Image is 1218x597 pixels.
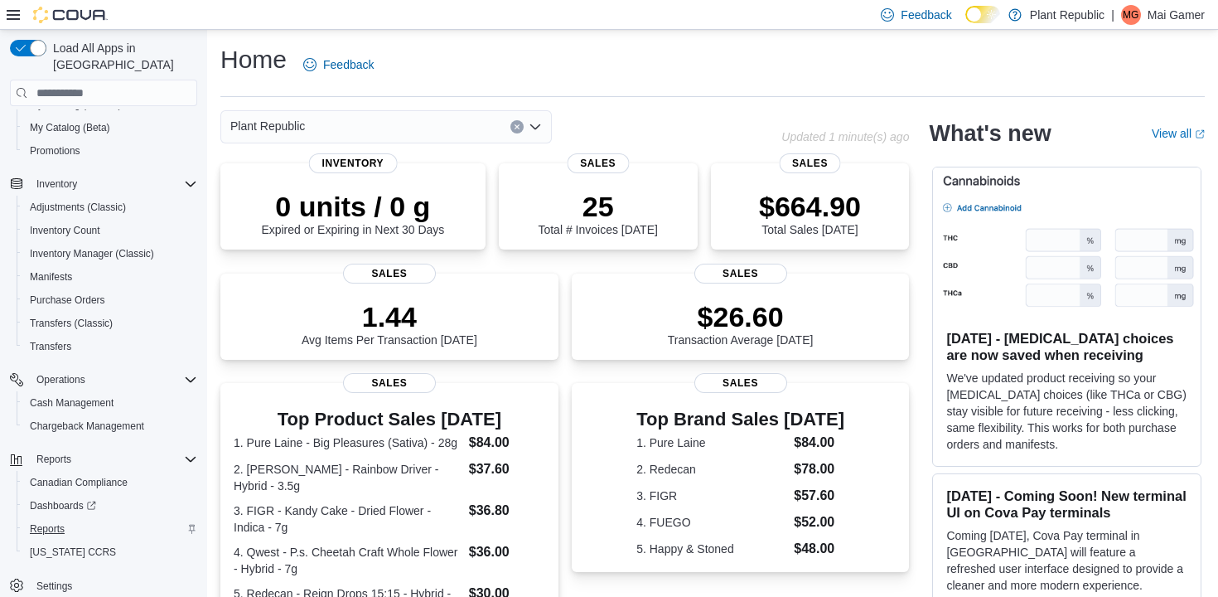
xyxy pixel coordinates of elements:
span: Inventory Count [30,224,100,237]
span: Washington CCRS [23,542,197,562]
dd: $57.60 [794,486,844,506]
span: Load All Apps in [GEOGRAPHIC_DATA] [46,40,197,73]
span: Reports [30,449,197,469]
button: Operations [30,370,92,390]
button: Manifests [17,265,204,289]
p: | [1111,5,1114,25]
div: Avg Items Per Transaction [DATE] [302,300,477,347]
dd: $84.00 [794,433,844,453]
span: Chargeback Management [23,416,197,436]
p: 1.44 [302,300,477,333]
p: $664.90 [759,190,861,223]
span: Canadian Compliance [23,473,197,493]
dd: $37.60 [469,459,545,479]
span: Dark Mode [965,23,966,24]
span: Inventory [309,153,398,173]
button: Inventory Manager (Classic) [17,242,204,265]
p: 25 [538,190,657,223]
span: Transfers [23,337,197,357]
span: Adjustments (Classic) [23,197,197,217]
button: Transfers (Classic) [17,312,204,335]
span: Operations [30,370,197,390]
dt: 1. Pure Laine [636,434,787,451]
p: Coming [DATE], Cova Pay terminal in [GEOGRAPHIC_DATA] will feature a refreshed user interface des... [946,527,1187,594]
button: [US_STATE] CCRS [17,541,204,564]
span: Inventory [30,174,197,194]
h3: Top Brand Sales [DATE] [636,410,844,430]
span: Sales [694,264,787,284]
span: Promotions [30,144,80,158]
span: Sales [694,373,787,393]
span: Inventory [36,177,77,191]
span: Sales [567,153,629,173]
button: Chargeback Management [17,415,204,438]
span: Operations [36,373,85,386]
button: Clear input [510,120,524,133]
button: Reports [30,449,78,469]
dd: $78.00 [794,459,844,479]
h2: What's new [929,120,1051,147]
dd: $36.80 [469,501,545,521]
a: Dashboards [23,496,103,516]
a: Feedback [297,48,380,81]
p: Updated 1 minute(s) ago [781,130,909,143]
span: Reports [23,519,197,539]
input: Dark Mode [965,6,1000,23]
div: Total Sales [DATE] [759,190,861,236]
a: My Catalog (Beta) [23,118,117,138]
dt: 1. Pure Laine - Big Pleasures (Sativa) - 28g [234,434,462,451]
span: Chargeback Management [30,420,144,433]
span: Sales [343,373,436,393]
span: Cash Management [30,396,114,410]
div: Transaction Average [DATE] [668,300,814,347]
button: Promotions [17,139,204,163]
dt: 4. FUEGO [636,514,787,531]
span: Transfers [30,340,71,353]
dd: $36.00 [469,542,545,562]
div: Total # Invoices [DATE] [538,190,657,236]
span: [US_STATE] CCRS [30,546,116,559]
dt: 5. Happy & Stoned [636,541,787,557]
span: Inventory Manager (Classic) [30,247,154,260]
h3: [DATE] - Coming Soon! New terminal UI on Cova Pay terminals [946,488,1187,521]
span: Reports [36,453,71,466]
p: We've updated product receiving so your [MEDICAL_DATA] choices (like THCa or CBG) stay visible fo... [946,370,1187,453]
a: View allExternal link [1152,127,1205,140]
span: Feedback [901,7,951,23]
span: MG [1123,5,1138,25]
span: Purchase Orders [23,290,197,310]
a: Cash Management [23,393,120,413]
a: Transfers [23,337,78,357]
a: Dashboards [17,494,204,517]
button: Operations [3,368,204,391]
span: Dashboards [30,499,96,512]
a: Canadian Compliance [23,473,134,493]
h3: Top Product Sales [DATE] [234,410,545,430]
svg: External link [1195,129,1205,139]
a: Chargeback Management [23,416,151,436]
button: Adjustments (Classic) [17,196,204,219]
span: Transfers (Classic) [30,317,113,330]
a: Reports [23,519,71,539]
a: Purchase Orders [23,290,112,310]
span: Settings [36,580,72,593]
span: Sales [343,264,436,284]
span: Cash Management [23,393,197,413]
span: Sales [779,153,841,173]
a: Transfers (Classic) [23,313,119,333]
a: Settings [30,576,79,596]
p: Mai Gamer [1148,5,1205,25]
span: My Catalog (Beta) [30,121,110,134]
span: Inventory Manager (Classic) [23,244,197,264]
span: Feedback [323,56,374,73]
button: Inventory Count [17,219,204,242]
button: Canadian Compliance [17,471,204,494]
button: Reports [17,517,204,541]
a: Manifests [23,267,79,287]
span: Manifests [23,267,197,287]
span: Plant Republic [230,116,305,136]
button: Cash Management [17,391,204,415]
dt: 2. [PERSON_NAME] - Rainbow Driver - Hybrid - 3.5g [234,461,462,494]
span: My Catalog (Beta) [23,118,197,138]
p: 0 units / 0 g [261,190,444,223]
